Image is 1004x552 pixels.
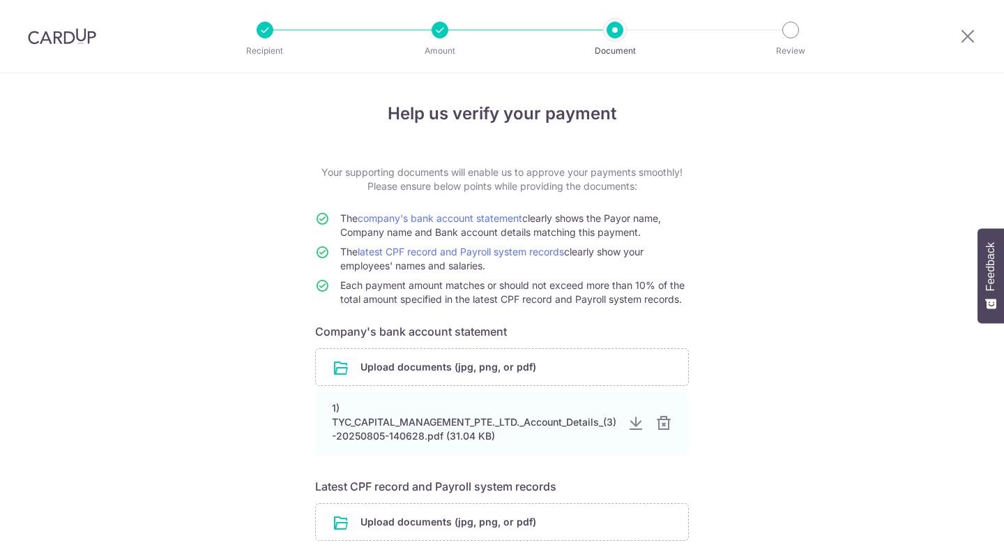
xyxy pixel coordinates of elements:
[315,478,689,495] h6: Latest CPF record and Payroll system records
[213,44,317,58] p: Recipient
[340,279,685,305] span: Each payment amount matches or should not exceed more than 10% of the total amount specified in t...
[315,165,689,193] p: Your supporting documents will enable us to approve your payments smoothly! Please ensure below p...
[28,28,96,45] img: CardUp
[358,212,522,224] a: company's bank account statement
[563,44,667,58] p: Document
[358,246,564,258] a: latest CPF record and Payroll system records
[332,401,616,443] div: 1) TYC_CAPITAL_MANAGEMENT_PTE._LTD._Account_Details_(3)-20250805-140628.pdf (31.04 KB)
[739,44,842,58] p: Review
[978,228,1004,323] button: Feedback - Show survey
[315,348,689,386] div: Upload documents (jpg, png, or pdf)
[315,323,689,340] h6: Company's bank account statement
[984,242,997,291] span: Feedback
[315,101,689,126] h4: Help us verify your payment
[315,503,689,541] div: Upload documents (jpg, png, or pdf)
[340,212,661,238] span: The clearly shows the Payor name, Company name and Bank account details matching this payment.
[340,246,644,271] span: The clearly show your employees' names and salaries.
[388,44,492,58] p: Amount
